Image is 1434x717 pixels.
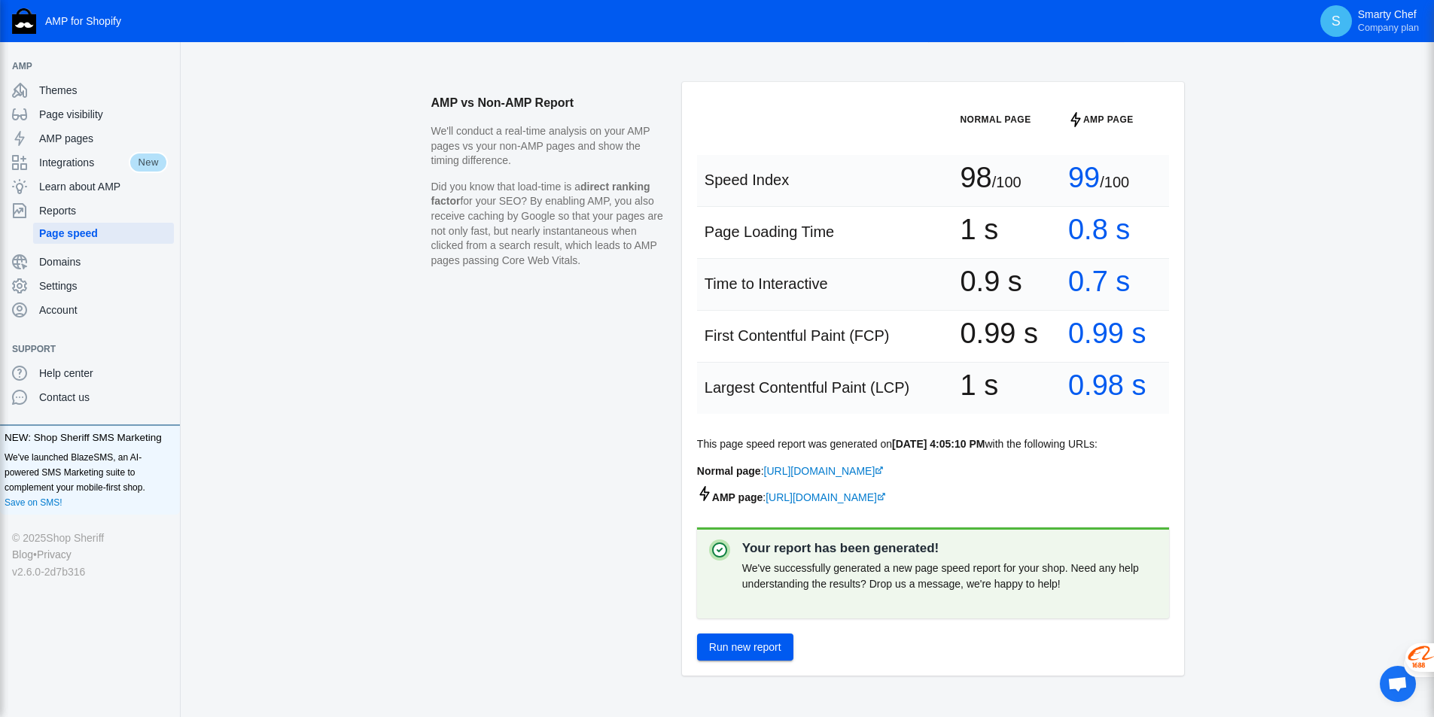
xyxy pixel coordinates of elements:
[697,465,761,477] strong: Normal page
[39,179,168,194] span: Learn about AMP
[1068,170,1100,185] span: 99
[39,107,168,122] span: Page visibility
[992,174,1021,190] span: /100
[431,82,667,124] h2: AMP vs Non-AMP Report
[153,346,177,352] button: Add a sales channel
[1068,274,1130,289] span: 0.7 s
[12,59,153,74] span: AMP
[46,530,104,546] a: Shop Sheriff
[766,491,886,503] a: [URL][DOMAIN_NAME]
[1068,378,1146,393] span: 0.98 s
[960,222,998,237] span: 1 s
[697,436,1169,452] p: This page speed report was generated on with the following URLs:
[39,366,168,381] span: Help center
[1083,112,1134,127] span: AMP Page
[12,342,153,357] span: Support
[1100,174,1129,190] span: /100
[39,155,129,170] span: Integrations
[129,152,168,173] span: New
[960,112,1053,127] h6: Normal Page
[960,274,1021,289] span: 0.9 s
[764,465,884,477] a: [URL][DOMAIN_NAME]
[697,491,763,503] strong: AMP page
[39,302,168,317] span: Account
[45,15,121,27] span: AMP for Shopify
[6,150,174,175] a: IntegrationsNew
[1068,326,1146,341] span: 0.99 s
[709,641,781,653] span: Run new report
[6,102,174,126] a: Page visibility
[33,223,174,244] a: Page speed
[39,83,168,98] span: Themes
[1358,22,1419,34] span: Company plan
[12,546,168,563] div: •
[705,379,909,396] span: Largest Contentful Paint (LCP)
[705,275,828,292] span: Time to Interactive
[6,298,174,322] a: Account
[12,546,33,563] a: Blog
[39,390,168,405] span: Contact us
[742,539,1157,557] p: Your report has been generated!
[697,633,793,661] button: Run new report
[39,131,168,146] span: AMP pages
[1329,14,1344,29] span: S
[6,78,174,102] a: Themes
[39,226,168,241] span: Page speed
[1068,222,1130,237] span: 0.8 s
[6,274,174,298] a: Settings
[697,486,1169,505] div: :
[6,175,174,199] a: Learn about AMP
[153,63,177,69] button: Add a sales channel
[1371,657,1416,702] div: Ouvrir le chat
[6,250,174,274] a: Domains
[39,203,168,218] span: Reports
[892,438,985,450] strong: [DATE] 4:05:10 PM
[705,223,834,240] span: Page Loading Time
[6,126,174,150] a: AMP pages
[6,199,174,223] a: Reports
[12,564,168,580] div: v2.6.0-2d7b316
[12,8,36,34] img: Shop Sheriff Logo
[705,172,789,188] span: Speed Index
[6,385,174,409] a: Contact us
[960,378,998,393] span: 1 s
[960,326,1038,341] span: 0.99 s
[12,530,168,546] div: © 2025
[742,561,1157,592] p: We've successfully generated a new page speed report for your shop. Need any help understanding t...
[37,546,72,563] a: Privacy
[39,278,168,293] span: Settings
[39,254,168,269] span: Domains
[5,495,62,510] a: Save on SMS!
[697,463,1169,479] div: :
[960,170,991,185] span: 98
[431,180,667,269] p: Did you know that load-time is a for your SEO? By enabling AMP, you also receive caching by Googl...
[431,124,667,169] p: We'll conduct a real-time analysis on your AMP pages vs your non-AMP pages and show the timing di...
[705,327,890,344] span: First Contentful Paint (FCP)
[1358,8,1419,34] p: Smarty Chef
